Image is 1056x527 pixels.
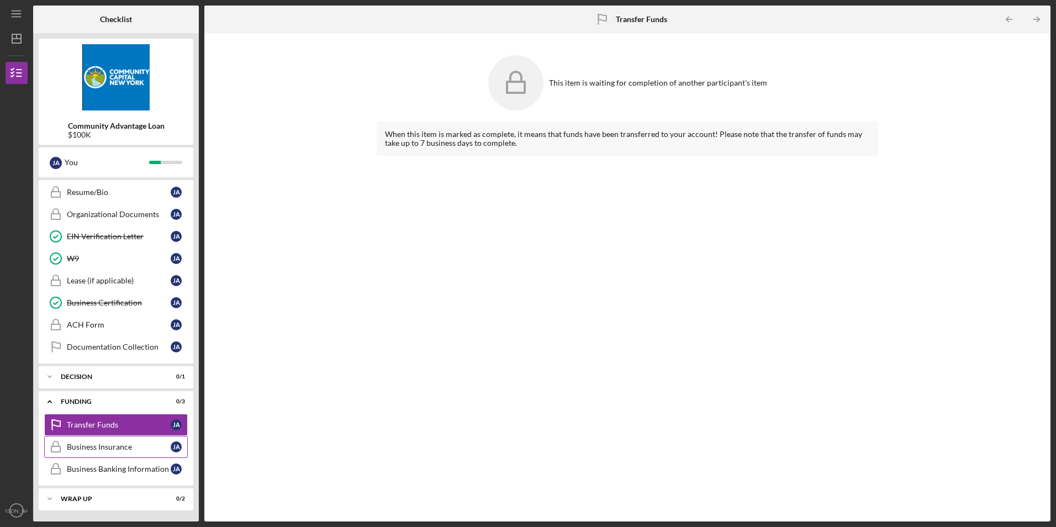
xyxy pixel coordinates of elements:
div: J A [171,187,182,198]
div: J A [171,319,182,330]
div: Wrap up [61,496,157,502]
div: J A [50,157,62,169]
div: J A [171,441,182,452]
div: Business Certification [67,298,171,307]
div: J A [171,231,182,242]
div: Business Banking Information [67,465,171,473]
div: J A [171,419,182,430]
b: Checklist [100,15,132,24]
div: When this item is marked as complete, it means that funds have been transferred to your account! ... [377,122,878,156]
div: Lease (if applicable) [67,276,171,285]
div: Transfer Funds [67,420,171,429]
button: [PERSON_NAME] [6,499,28,521]
div: 0 / 3 [165,398,185,405]
div: ACH Form [67,320,171,329]
div: EIN Verification Letter [67,232,171,241]
b: Transfer Funds [616,15,667,24]
a: Transfer FundsJA [44,414,188,436]
div: Resume/Bio [67,188,171,197]
a: Lease (if applicable)JA [44,270,188,292]
div: This item is waiting for completion of another participant's item [549,78,767,87]
div: Documentation Collection [67,342,171,351]
div: J A [171,341,182,352]
div: Decision [61,373,157,380]
div: J A [171,209,182,220]
div: 0 / 2 [165,496,185,502]
a: Business CertificationJA [44,292,188,314]
a: Use of ProceedsJA [44,159,188,181]
b: Community Advantage Loan [68,122,165,130]
div: W9 [67,254,171,263]
div: Business Insurance [67,442,171,451]
div: J A [171,253,182,264]
img: Product logo [39,44,193,110]
a: ACH FormJA [44,314,188,336]
div: J A [171,297,182,308]
div: Organizational Documents [67,210,171,219]
a: Resume/BioJA [44,181,188,203]
a: W9JA [44,247,188,270]
div: J A [171,463,182,475]
a: EIN Verification LetterJA [44,225,188,247]
a: Organizational DocumentsJA [44,203,188,225]
div: You [65,153,149,172]
div: Funding [61,398,157,405]
a: Business Banking InformationJA [44,458,188,480]
div: 0 / 1 [165,373,185,380]
div: J A [171,275,182,286]
a: Business InsuranceJA [44,436,188,458]
a: Documentation CollectionJA [44,336,188,358]
div: $100K [68,130,165,139]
